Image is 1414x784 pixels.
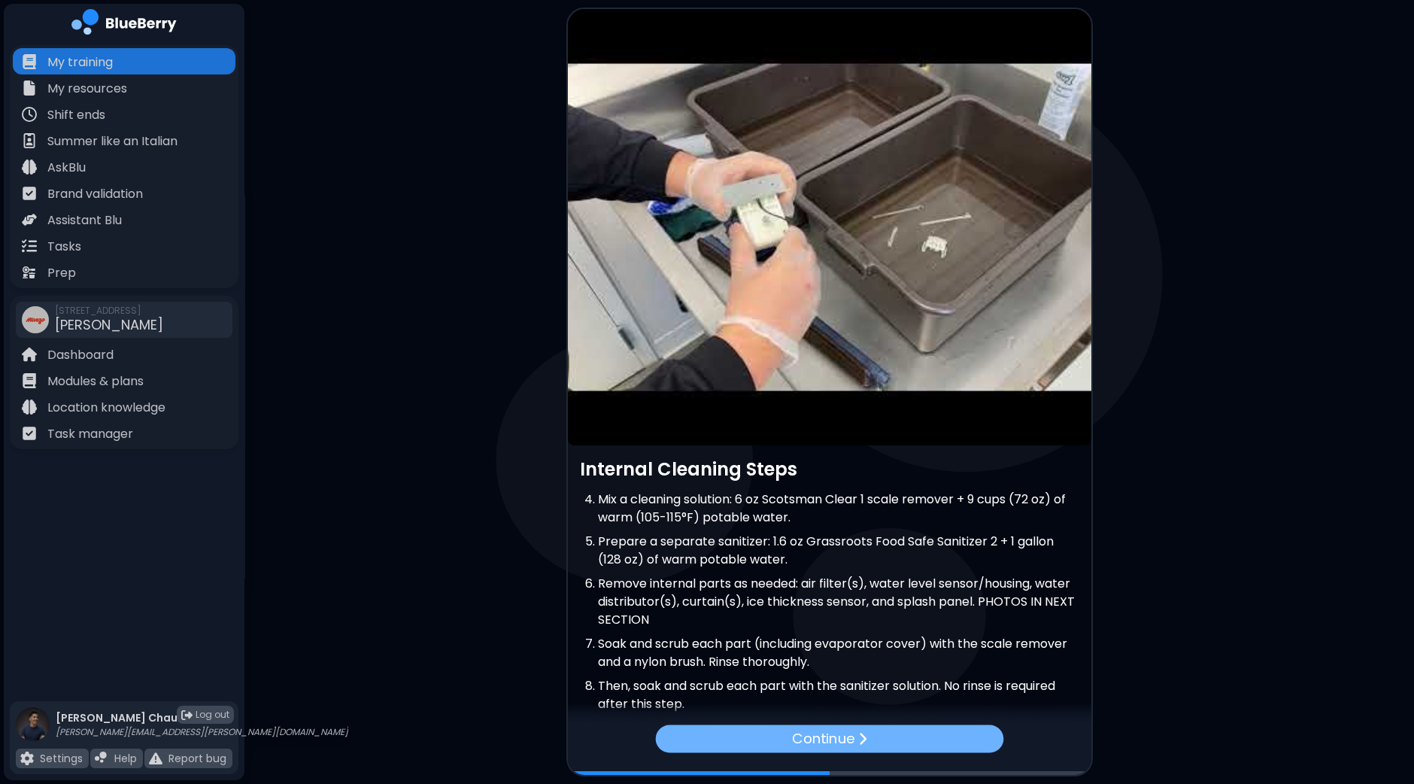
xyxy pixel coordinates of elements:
p: Summer like an Italian [47,132,178,150]
img: file icon [22,212,37,227]
span: [PERSON_NAME] [55,315,163,334]
p: Location knowledge [47,399,165,417]
span: Log out [196,709,229,721]
img: company logo [71,9,177,40]
p: My resources [47,80,127,98]
p: Continue [792,728,854,749]
p: [PERSON_NAME][EMAIL_ADDRESS][PERSON_NAME][DOMAIN_NAME] [56,726,348,738]
p: AskBlu [47,159,86,177]
p: Tasks [47,238,81,256]
p: My training [47,53,113,71]
li: Soak and scrub each part (including evaporator cover) with the scale remover and a nylon brush. R... [598,635,1079,671]
p: Settings [40,752,83,765]
p: Assistant Blu [47,211,122,229]
img: logout [181,710,193,721]
img: profile photo [16,707,50,756]
p: Dashboard [47,346,114,364]
li: Remove internal parts as needed: air filter(s), water level sensor/housing, water distributor(s),... [598,575,1079,629]
img: file icon [22,160,37,175]
img: file icon [22,133,37,148]
p: Brand validation [47,185,143,203]
li: Mix a cleaning solution: 6 oz Scotsman Clear 1 scale remover + 9 cups (72 oz) of warm (105-115°F)... [598,491,1079,527]
p: Prep [47,264,76,282]
img: file icon [22,186,37,201]
img: file icon [22,107,37,122]
img: file icon [149,752,162,765]
img: file icon [20,752,34,765]
img: file icon [22,239,37,254]
p: Modules & plans [47,372,144,390]
p: Task manager [47,425,133,443]
img: file icon [22,347,37,362]
li: Then, soak and scrub each part with the sanitizer solution. No rinse is required after this step. [598,677,1079,713]
p: [PERSON_NAME] Chau [56,711,348,725]
img: file icon [22,265,37,280]
img: company thumbnail [22,306,49,333]
p: Report bug [168,752,226,765]
img: file icon [95,752,108,765]
p: Help [114,752,137,765]
p: Shift ends [47,106,105,124]
img: file icon [22,400,37,415]
img: file icon [22,426,37,441]
img: file icon [22,81,37,96]
span: [STREET_ADDRESS] [55,305,163,317]
img: file icon [22,373,37,388]
h3: Internal Cleaning Steps [580,457,1079,481]
li: Prepare a separate sanitizer: 1.6 oz Grassroots Food Safe Sanitizer 2 + 1 gallon (128 oz) of warm... [598,533,1079,569]
img: file icon [22,54,37,69]
img: file icon [857,731,866,746]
